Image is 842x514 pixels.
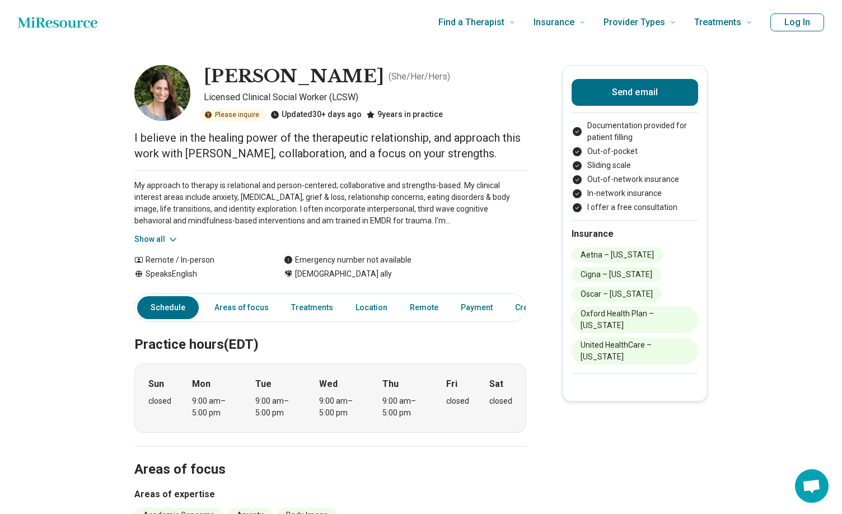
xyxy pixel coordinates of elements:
span: Provider Types [604,15,665,30]
div: Updated 30+ days ago [270,109,362,121]
div: Open chat [795,469,829,503]
li: I offer a free consultation [572,202,698,213]
div: 9:00 am – 5:00 pm [192,395,235,419]
span: [DEMOGRAPHIC_DATA] ally [295,268,392,280]
h1: [PERSON_NAME] [204,65,384,88]
h2: Areas of focus [134,433,526,479]
a: Remote [403,296,445,319]
p: I believe in the healing power of the therapeutic relationship, and approach this work with [PERS... [134,130,526,161]
strong: Sat [489,377,503,391]
strong: Tue [255,377,272,391]
strong: Mon [192,377,210,391]
li: Cigna – [US_STATE] [572,267,661,282]
div: closed [489,395,512,407]
p: ( She/Her/Hers ) [389,70,450,83]
li: Sliding scale [572,160,698,171]
li: United HealthCare – [US_STATE] [572,338,698,365]
div: Remote / In-person [134,254,261,266]
a: Areas of focus [208,296,275,319]
li: Oscar – [US_STATE] [572,287,662,302]
li: Aetna – [US_STATE] [572,247,663,263]
button: Show all [134,233,179,245]
div: When does the program meet? [134,363,526,433]
a: Location [349,296,394,319]
strong: Wed [319,377,338,391]
strong: Fri [446,377,457,391]
div: Emergency number not available [284,254,411,266]
div: Speaks English [134,268,261,280]
li: In-network insurance [572,188,698,199]
div: 9:00 am – 5:00 pm [382,395,425,419]
span: Find a Therapist [438,15,504,30]
div: 9 years in practice [366,109,443,121]
button: Send email [572,79,698,106]
strong: Thu [382,377,399,391]
p: My approach to therapy is relational and person-centered; collaborative and strengths-based. My c... [134,180,526,227]
a: Credentials [508,296,564,319]
li: Documentation provided for patient filling [572,120,698,143]
span: Treatments [694,15,741,30]
div: closed [446,395,469,407]
img: Caroline Holcomb, Licensed Clinical Social Worker (LCSW) [134,65,190,121]
a: Payment [454,296,499,319]
h2: Practice hours (EDT) [134,309,526,354]
h2: Insurance [572,227,698,241]
h3: Areas of expertise [134,488,526,501]
a: Home page [18,11,97,34]
button: Log In [770,13,824,31]
li: Oxford Health Plan – [US_STATE] [572,306,698,333]
ul: Payment options [572,120,698,213]
div: closed [148,395,171,407]
p: Licensed Clinical Social Worker (LCSW) [204,91,526,104]
div: 9:00 am – 5:00 pm [319,395,362,419]
div: Please inquire [199,109,266,121]
li: Out-of-pocket [572,146,698,157]
li: Out-of-network insurance [572,174,698,185]
a: Schedule [137,296,199,319]
a: Treatments [284,296,340,319]
span: Insurance [534,15,574,30]
div: 9:00 am – 5:00 pm [255,395,298,419]
strong: Sun [148,377,164,391]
